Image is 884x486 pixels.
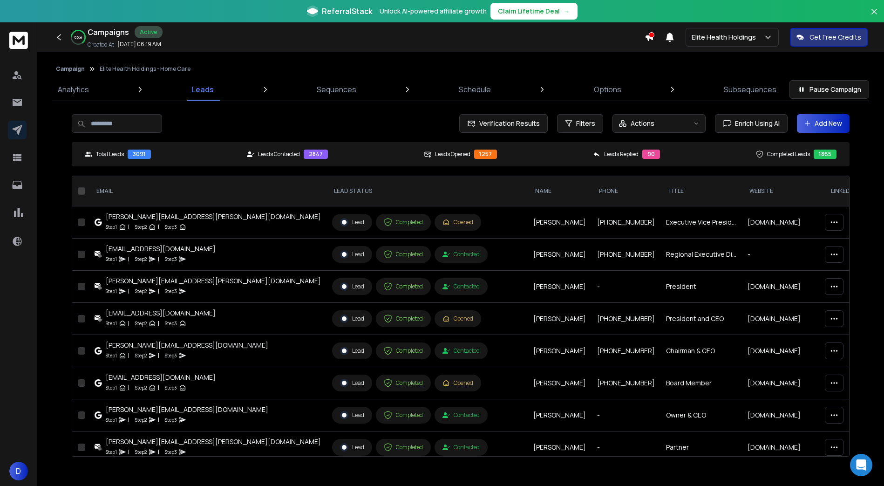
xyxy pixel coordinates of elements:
[380,7,487,16] p: Unlock AI-powered affiliate growth
[135,222,147,232] p: Step 2
[340,315,364,323] div: Lead
[158,254,159,264] p: |
[528,176,592,206] th: NAME
[790,28,868,47] button: Get Free Credits
[340,411,364,419] div: Lead
[106,287,117,296] p: Step 1
[660,206,742,239] td: Executive Vice President
[326,176,528,206] th: LEAD STATUS
[165,447,177,457] p: Step 3
[165,287,177,296] p: Step 3
[442,283,480,290] div: Contacted
[742,399,823,431] td: [DOMAIN_NAME]
[158,222,159,232] p: |
[442,315,473,322] div: Opened
[158,319,159,328] p: |
[660,271,742,303] td: President
[9,462,28,480] button: D
[742,367,823,399] td: [DOMAIN_NAME]
[135,351,147,360] p: Step 2
[340,347,364,355] div: Lead
[158,447,159,457] p: |
[592,399,660,431] td: -
[322,6,372,17] span: ReferralStack
[191,84,214,95] p: Leads
[528,367,592,399] td: [PERSON_NAME]
[186,78,219,101] a: Leads
[384,411,423,419] div: Completed
[165,222,177,232] p: Step 3
[340,443,364,452] div: Lead
[340,250,364,259] div: Lead
[592,239,660,271] td: [PHONE_NUMBER]
[158,351,159,360] p: |
[165,254,177,264] p: Step 3
[106,308,216,318] div: [EMAIL_ADDRESS][DOMAIN_NAME]
[660,239,742,271] td: Regional Executive Director
[128,287,129,296] p: |
[592,176,660,206] th: Phone
[742,271,823,303] td: [DOMAIN_NAME]
[106,447,117,457] p: Step 1
[528,239,592,271] td: [PERSON_NAME]
[767,151,810,158] p: Completed Leads
[715,114,788,133] button: Enrich Using AI
[814,150,836,159] div: 1865
[135,319,147,328] p: Step 2
[528,271,592,303] td: [PERSON_NAME]
[724,84,776,95] p: Subsequences
[592,367,660,399] td: [PHONE_NUMBER]
[106,212,321,221] div: [PERSON_NAME][EMAIL_ADDRESS][PERSON_NAME][DOMAIN_NAME]
[660,335,742,367] td: Chairman & CEO
[588,78,627,101] a: Options
[317,84,356,95] p: Sequences
[165,319,177,328] p: Step 3
[592,303,660,335] td: [PHONE_NUMBER]
[642,150,660,159] div: 90
[135,383,147,392] p: Step 2
[631,119,654,128] p: Actions
[106,319,117,328] p: Step 1
[128,415,129,424] p: |
[384,250,423,259] div: Completed
[165,351,177,360] p: Step 3
[384,218,423,226] div: Completed
[459,84,491,95] p: Schedule
[158,287,159,296] p: |
[594,84,621,95] p: Options
[106,276,321,286] div: [PERSON_NAME][EMAIL_ADDRESS][PERSON_NAME][DOMAIN_NAME]
[453,78,496,101] a: Schedule
[106,254,117,264] p: Step 1
[384,379,423,387] div: Completed
[135,447,147,457] p: Step 2
[128,319,129,328] p: |
[88,41,116,48] p: Created At:
[106,437,321,446] div: [PERSON_NAME][EMAIL_ADDRESS][PERSON_NAME][DOMAIN_NAME]
[435,151,470,158] p: Leads Opened
[56,65,85,73] button: Campaign
[797,114,850,133] button: Add New
[75,34,82,40] p: 65 %
[135,26,163,38] div: Active
[809,33,861,42] p: Get Free Credits
[789,80,869,99] button: Pause Campaign
[165,383,177,392] p: Step 3
[442,379,473,387] div: Opened
[476,119,540,128] span: Verification Results
[850,454,872,476] div: Open Intercom Messenger
[660,176,742,206] th: title
[528,431,592,464] td: [PERSON_NAME]
[742,206,823,239] td: [DOMAIN_NAME]
[88,27,129,38] h1: Campaigns
[442,411,480,419] div: Contacted
[576,119,595,128] span: Filters
[340,282,364,291] div: Lead
[100,65,190,73] p: Elite Health Holdings - Home Care
[340,379,364,387] div: Lead
[731,119,780,128] span: Enrich Using AI
[128,383,129,392] p: |
[128,222,129,232] p: |
[258,151,300,158] p: Leads Contacted
[158,383,159,392] p: |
